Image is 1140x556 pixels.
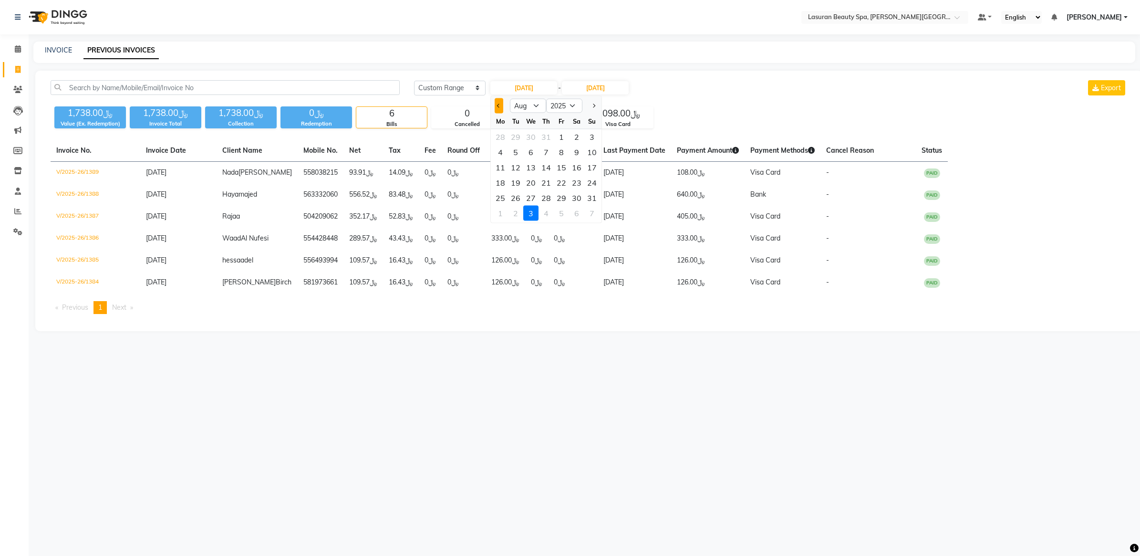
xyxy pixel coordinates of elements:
td: ﷼0 [525,272,548,294]
div: 6 [356,107,427,120]
td: ﷼14.09 [383,162,419,184]
td: ﷼0 [419,228,442,250]
span: [DATE] [146,256,166,264]
div: Sa [569,114,584,129]
span: Visa Card [750,234,780,242]
div: 27 [523,190,539,206]
div: Tuesday, August 5, 2025 [508,145,523,160]
span: [DATE] [146,278,166,286]
div: 9 [569,145,584,160]
div: 7 [539,145,554,160]
td: V/2025-26/1388 [51,184,140,206]
div: 8 [554,145,569,160]
div: Sunday, August 17, 2025 [584,160,600,175]
td: ﷼0 [442,162,486,184]
div: 29 [554,190,569,206]
td: ﷼405.00 [486,206,525,228]
button: Next month [590,98,598,114]
div: Fr [554,114,569,129]
div: Monday, August 25, 2025 [493,190,508,206]
td: [DATE] [598,228,671,250]
span: Previous [62,303,88,312]
div: ﷼0 [280,106,352,120]
div: 31 [539,129,554,145]
div: Wednesday, August 27, 2025 [523,190,539,206]
span: Bank [750,190,766,199]
td: V/2025-26/1385 [51,250,140,272]
td: 581973661 [298,272,343,294]
td: ﷼640.00 [671,184,745,206]
div: 2 [508,206,523,221]
div: Wednesday, July 30, 2025 [523,129,539,145]
span: Invoice No. [56,146,92,155]
div: 12 [508,160,523,175]
div: Bills [356,120,427,128]
td: V/2025-26/1386 [51,228,140,250]
div: 18 [493,175,508,190]
div: Friday, August 1, 2025 [554,129,569,145]
td: ﷼16.43 [383,250,419,272]
td: [DATE] [598,250,671,272]
td: 504209062 [298,206,343,228]
div: 24 [584,175,600,190]
td: ﷼16.43 [383,272,419,294]
div: Saturday, September 6, 2025 [569,206,584,221]
div: Thursday, August 7, 2025 [539,145,554,160]
div: 15 [554,160,569,175]
span: [PERSON_NAME] [1067,12,1122,22]
div: 3 [584,129,600,145]
span: Tax [389,146,401,155]
input: End Date [562,81,629,94]
td: ﷼0 [419,272,442,294]
span: Visa Card [750,168,780,177]
div: Th [539,114,554,129]
img: logo [24,4,90,31]
div: Invoice Total [130,120,201,128]
td: ﷼0 [548,250,598,272]
td: ﷼126.00 [671,250,745,272]
td: ﷼0 [442,228,486,250]
div: 23 [569,175,584,190]
div: 26 [508,190,523,206]
span: Waad [222,234,241,242]
td: ﷼108.00 [486,162,525,184]
td: 556493994 [298,250,343,272]
div: Saturday, August 30, 2025 [569,190,584,206]
td: ﷼52.83 [383,206,419,228]
div: Friday, August 8, 2025 [554,145,569,160]
span: adel [240,256,253,264]
td: ﷼0 [525,228,548,250]
div: Monday, August 4, 2025 [493,145,508,160]
div: Monday, September 1, 2025 [493,206,508,221]
div: Saturday, August 23, 2025 [569,175,584,190]
div: 5 [554,206,569,221]
input: Start Date [490,81,557,94]
span: Payment Methods [750,146,815,155]
span: Visa Card [750,256,780,264]
div: Mo [493,114,508,129]
span: Visa Card [750,212,780,220]
span: PAID [924,278,940,288]
span: Status [922,146,942,155]
td: [DATE] [598,162,671,184]
div: 4 [493,145,508,160]
div: Tuesday, August 19, 2025 [508,175,523,190]
div: 22 [554,175,569,190]
td: ﷼333.00 [486,228,525,250]
div: 25 [493,190,508,206]
div: ﷼1,738.00 [54,106,126,120]
div: Monday, August 18, 2025 [493,175,508,190]
div: 14 [539,160,554,175]
span: [DATE] [146,190,166,199]
div: 21 [539,175,554,190]
span: Cancel Reason [826,146,874,155]
div: Saturday, August 16, 2025 [569,160,584,175]
div: 31 [584,190,600,206]
span: Export [1101,84,1121,92]
div: Saturday, August 9, 2025 [569,145,584,160]
span: Visa Card [750,278,780,286]
div: Value (Ex. Redemption) [54,120,126,128]
div: Tuesday, August 26, 2025 [508,190,523,206]
span: Mobile No. [303,146,338,155]
span: Invoice Date [146,146,186,155]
